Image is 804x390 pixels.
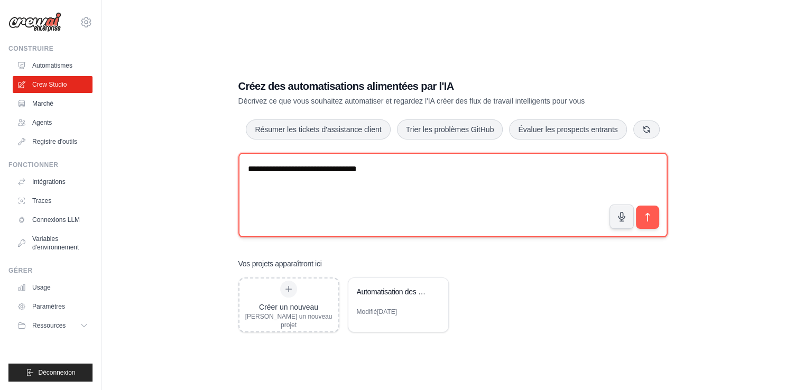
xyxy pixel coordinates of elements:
[518,125,617,134] font: Évaluer les prospects entrants
[32,303,65,310] font: Paramètres
[8,161,59,169] font: Fonctionner
[13,76,93,93] a: Crew Studio
[32,235,79,251] font: Variables d'environnement
[238,259,322,268] font: Vos projets apparaîtront ici
[38,369,75,376] font: Déconnexion
[397,119,503,140] button: Trier les problèmes GitHub
[32,62,72,69] font: Automatismes
[751,339,804,390] iframe: Chat Widget
[32,322,66,329] font: Ressources
[13,279,93,296] a: Usage
[238,97,585,105] font: Décrivez ce que vous souhaitez automatiser et regardez l'IA créer des flux de travail intelligent...
[13,298,93,315] a: Paramètres
[633,120,660,138] button: Obtenez de nouvelles suggestions
[32,81,67,88] font: Crew Studio
[13,211,93,228] a: Connexions LLM
[8,267,33,274] font: Gérer
[357,287,609,296] font: Automatisation des e-mails des propriétaires d'entreprise via un e-mail temporaire
[751,339,804,390] div: Widget de chat
[13,57,93,74] a: Automatismes
[357,308,377,315] font: Modifié
[255,125,381,134] font: Résumer les tickets d'assistance client
[13,230,93,256] a: Variables d'environnement
[8,45,53,52] font: Construire
[32,138,77,145] font: Registre d'outils
[259,303,318,311] font: Créer un nouveau
[32,216,80,224] font: Connexions LLM
[377,308,397,315] font: [DATE]
[13,114,93,131] a: Agents
[32,178,66,185] font: Intégrations
[32,197,51,205] font: Traces
[8,12,61,32] img: Logo
[32,284,51,291] font: Usage
[13,133,93,150] a: Registre d'outils
[245,313,332,329] font: [PERSON_NAME] un nouveau projet
[509,119,626,140] button: Évaluer les prospects entrants
[32,119,52,126] font: Agents
[32,100,53,107] font: Marché
[8,364,93,382] button: Déconnexion
[13,192,93,209] a: Traces
[246,119,390,140] button: Résumer les tickets d'assistance client
[13,173,93,190] a: Intégrations
[13,95,93,112] a: Marché
[13,317,93,334] button: Ressources
[238,80,454,92] font: Créez des automatisations alimentées par l'IA
[609,205,634,229] button: Cliquez pour exprimer votre idée d'automatisation
[406,125,494,134] font: Trier les problèmes GitHub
